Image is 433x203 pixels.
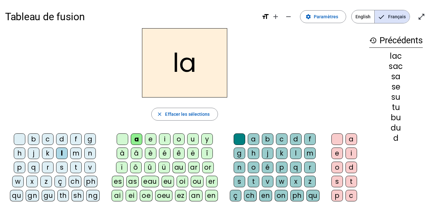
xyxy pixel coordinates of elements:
div: es [112,176,124,187]
div: x [26,176,38,187]
div: qu [10,190,23,201]
div: or [202,162,214,173]
div: qu [306,190,320,201]
mat-icon: open_in_full [418,13,425,21]
div: ng [86,190,100,201]
div: ç [230,190,241,201]
div: ü [158,162,170,173]
div: à [117,148,128,159]
mat-icon: settings [305,14,311,20]
div: tu [369,104,423,111]
div: w [276,176,287,187]
div: e [145,133,156,145]
div: l [290,148,302,159]
div: x [290,176,302,187]
div: q [290,162,302,173]
span: Effacer les sélections [165,110,210,118]
div: j [28,148,39,159]
div: d [56,133,68,145]
div: l [56,148,68,159]
div: ez [175,190,187,201]
div: u [187,133,199,145]
div: p [14,162,25,173]
div: gu [42,190,55,201]
div: h [14,148,25,159]
mat-button-toggle-group: Language selection [351,10,410,23]
div: q [28,162,39,173]
div: g [234,148,245,159]
div: m [70,148,82,159]
span: Paramètres [314,13,338,21]
div: é [159,148,171,159]
div: su [369,93,423,101]
div: en [205,190,218,201]
div: as [126,176,139,187]
div: z [304,176,316,187]
div: o [173,133,185,145]
div: r [42,162,54,173]
div: sa [369,73,423,80]
div: a [131,133,142,145]
span: English [352,10,374,23]
div: é [262,162,273,173]
div: p [331,190,343,201]
mat-icon: history [369,37,377,44]
mat-icon: format_size [262,13,269,21]
div: b [262,133,273,145]
div: â [131,148,142,159]
div: oeu [155,190,172,201]
div: se [369,83,423,91]
div: th [57,190,69,201]
button: Diminuer la taille de la police [282,10,295,23]
div: p [276,162,287,173]
div: ch [244,190,257,201]
div: du [369,124,423,132]
div: t [70,162,82,173]
div: a [248,133,259,145]
div: lac [369,52,423,60]
mat-icon: remove [285,13,292,21]
div: ê [173,148,185,159]
div: o [248,162,259,173]
div: i [159,133,171,145]
div: bu [369,114,423,122]
div: au [172,162,186,173]
div: r [304,162,316,173]
div: c [276,133,287,145]
div: an [189,190,203,201]
div: e [331,148,343,159]
div: è [145,148,156,159]
div: g [84,133,96,145]
div: n [234,162,245,173]
div: n [84,148,96,159]
div: ai [112,190,123,201]
span: Français [375,10,410,23]
div: gn [26,190,39,201]
div: ô [130,162,142,173]
div: û [144,162,156,173]
div: sac [369,63,423,70]
div: ph [290,190,304,201]
button: Effacer les sélections [151,108,218,121]
button: Augmenter la taille de la police [269,10,282,23]
div: a [346,133,357,145]
div: c [42,133,54,145]
div: v [262,176,273,187]
div: en [259,190,272,201]
div: ei [126,190,137,201]
div: c [346,190,357,201]
div: b [28,133,39,145]
div: eu [162,176,174,187]
div: z [40,176,52,187]
div: ch [69,176,81,187]
div: on [275,190,288,201]
div: d [290,133,302,145]
div: h [248,148,259,159]
div: eau [141,176,159,187]
mat-icon: close [157,111,162,117]
div: y [201,133,213,145]
button: Entrer en plein écran [415,10,428,23]
div: d [369,134,423,142]
div: ar [188,162,200,173]
button: Paramètres [300,10,346,23]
